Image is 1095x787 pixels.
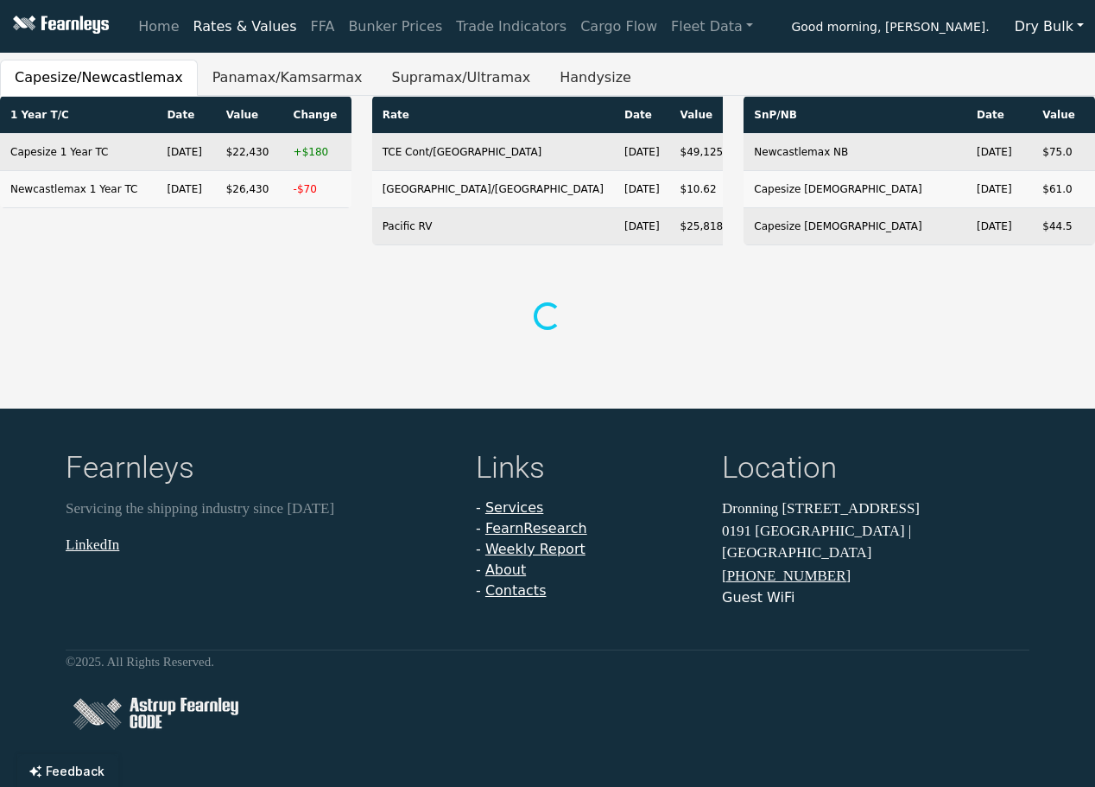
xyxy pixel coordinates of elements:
[744,208,966,245] td: Capesize [DEMOGRAPHIC_DATA]
[722,450,1029,491] h4: Location
[744,97,966,134] th: SnP/NB
[744,171,966,208] td: Capesize [DEMOGRAPHIC_DATA]
[198,60,377,96] button: Panamax/Kamsarmax
[722,587,794,608] button: Guest WiFi
[485,562,526,578] a: About
[1003,10,1095,43] button: Dry Bulk
[283,171,351,208] td: -$70
[66,498,455,520] p: Servicing the shipping industry since [DATE]
[1032,97,1095,134] th: Value
[670,208,734,245] td: $25,818
[614,171,670,208] td: [DATE]
[966,171,1032,208] td: [DATE]
[131,10,186,44] a: Home
[485,582,547,599] a: Contacts
[722,498,1029,520] p: Dronning [STREET_ADDRESS]
[485,499,543,516] a: Services
[283,97,351,134] th: Change
[372,134,614,171] td: TCE Cont/[GEOGRAPHIC_DATA]
[485,520,587,536] a: FearnResearch
[485,541,585,557] a: Weekly Report
[66,536,119,553] a: LinkedIn
[791,14,989,43] span: Good morning, [PERSON_NAME].
[66,450,455,491] h4: Fearnleys
[1032,134,1095,171] td: $75.0
[966,97,1032,134] th: Date
[372,171,614,208] td: [GEOGRAPHIC_DATA]/[GEOGRAPHIC_DATA]
[372,208,614,245] td: Pacific RV
[187,10,304,44] a: Rates & Values
[1032,208,1095,245] td: $44.5
[216,171,283,208] td: $26,430
[9,16,109,37] img: Fearnleys Logo
[156,171,215,208] td: [DATE]
[573,10,664,44] a: Cargo Flow
[670,97,734,134] th: Value
[449,10,573,44] a: Trade Indicators
[670,134,734,171] td: $49,125
[156,134,215,171] td: [DATE]
[476,518,701,539] li: -
[966,208,1032,245] td: [DATE]
[216,97,283,134] th: Value
[476,560,701,581] li: -
[304,10,342,44] a: FFA
[372,97,614,134] th: Rate
[966,134,1032,171] td: [DATE]
[216,134,283,171] td: $22,430
[476,539,701,560] li: -
[476,450,701,491] h4: Links
[476,581,701,601] li: -
[283,134,351,171] td: +$180
[1032,171,1095,208] td: $61.0
[156,97,215,134] th: Date
[614,208,670,245] td: [DATE]
[614,97,670,134] th: Date
[377,60,545,96] button: Supramax/Ultramax
[66,655,214,669] small: © 2025 . All Rights Reserved.
[722,568,851,584] a: [PHONE_NUMBER]
[341,10,449,44] a: Bunker Prices
[664,10,760,44] a: Fleet Data
[670,171,734,208] td: $10.62
[545,60,646,96] button: Handysize
[744,134,966,171] td: Newcastlemax NB
[476,498,701,518] li: -
[722,520,1029,564] p: 0191 [GEOGRAPHIC_DATA] | [GEOGRAPHIC_DATA]
[614,134,670,171] td: [DATE]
